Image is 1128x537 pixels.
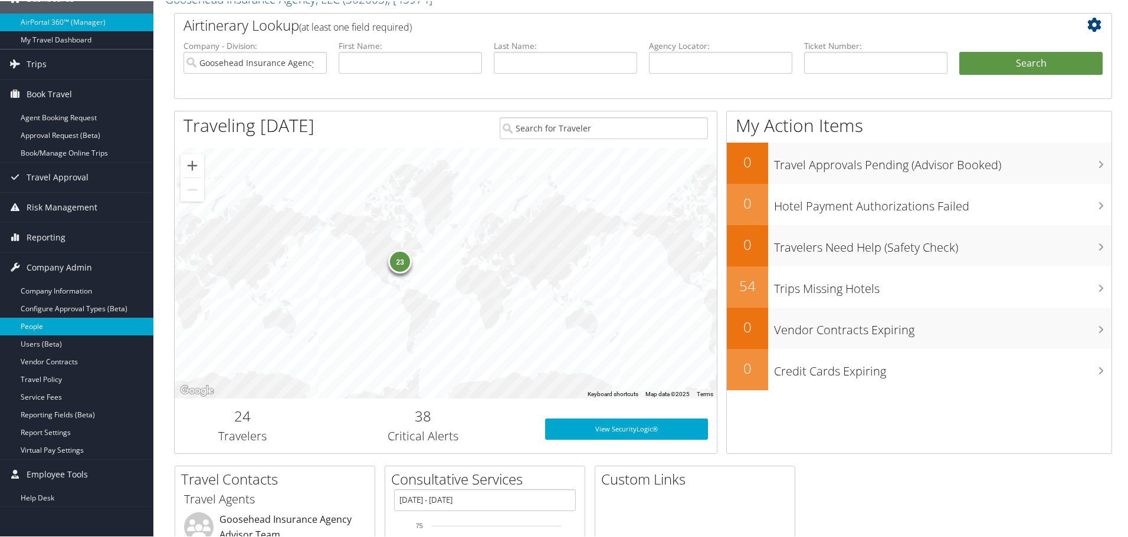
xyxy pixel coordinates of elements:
span: (at least one field required) [299,19,412,32]
h2: 54 [727,275,768,295]
a: Terms (opens in new tab) [697,390,713,396]
a: 0Hotel Payment Authorizations Failed [727,183,1111,224]
h1: My Action Items [727,112,1111,137]
h3: Travel Approvals Pending (Advisor Booked) [774,150,1111,172]
h2: 38 [319,405,527,425]
h3: Critical Alerts [319,427,527,443]
h3: Trips Missing Hotels [774,274,1111,296]
a: 0Travelers Need Help (Safety Check) [727,224,1111,265]
span: Travel Approval [27,162,88,191]
a: Open this area in Google Maps (opens a new window) [178,382,217,397]
h2: 0 [727,233,768,253]
img: Google [178,382,217,397]
h3: Vendor Contracts Expiring [774,315,1111,337]
h2: 0 [727,357,768,377]
h2: 0 [727,316,768,336]
h3: Travel Agents [184,490,366,506]
tspan: 75 [416,521,423,528]
button: Zoom out [181,177,204,200]
a: View SecurityLogic® [545,417,708,439]
label: Agency Locator: [649,39,792,51]
h3: Travelers Need Help (Safety Check) [774,232,1111,255]
span: Risk Management [27,192,97,221]
h2: Airtinerary Lookup [183,14,1025,34]
a: 0Vendor Contracts Expiring [727,307,1111,348]
button: Keyboard shortcuts [588,389,638,397]
h2: Custom Links [601,468,795,488]
h2: Consultative Services [391,468,585,488]
span: Reporting [27,222,65,251]
h3: Hotel Payment Authorizations Failed [774,191,1111,213]
span: Trips [27,48,47,78]
span: Employee Tools [27,459,88,488]
h2: Travel Contacts [181,468,375,488]
button: Zoom in [181,153,204,176]
input: Search for Traveler [500,116,708,138]
h2: 0 [727,151,768,171]
a: 54Trips Missing Hotels [727,265,1111,307]
button: Search [959,51,1103,74]
span: Map data ©2025 [645,390,690,396]
div: 23 [388,249,412,272]
h3: Credit Cards Expiring [774,356,1111,378]
h1: Traveling [DATE] [183,112,314,137]
label: First Name: [339,39,482,51]
label: Company - Division: [183,39,327,51]
span: Book Travel [27,78,72,108]
h2: 24 [183,405,301,425]
label: Ticket Number: [804,39,947,51]
h3: Travelers [183,427,301,443]
a: 0Travel Approvals Pending (Advisor Booked) [727,141,1111,183]
h2: 0 [727,192,768,212]
label: Last Name: [494,39,637,51]
span: Company Admin [27,252,92,281]
a: 0Credit Cards Expiring [727,348,1111,389]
